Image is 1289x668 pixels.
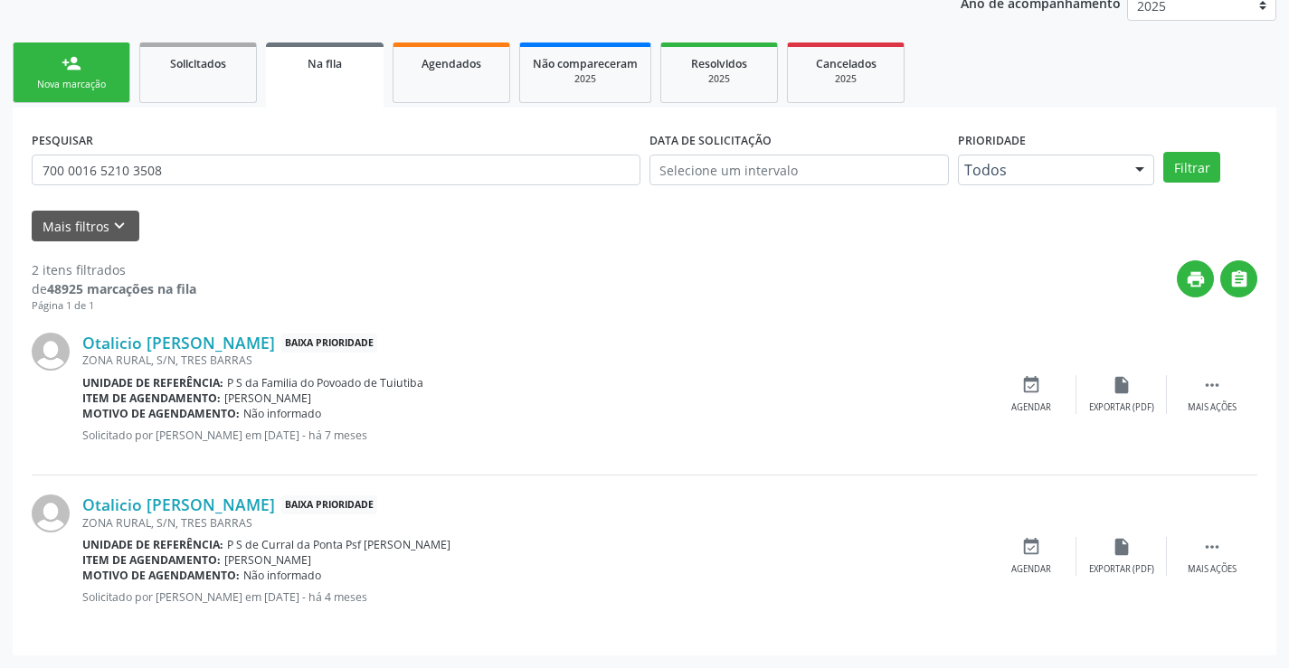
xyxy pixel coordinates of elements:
span: P S da Familia do Povoado de Tuiutiba [227,375,423,390]
i:  [1229,269,1249,289]
div: 2025 [801,72,891,86]
b: Item de agendamento: [82,390,221,406]
a: Otalicio [PERSON_NAME] [82,333,275,353]
i: event_available [1021,537,1041,557]
b: Motivo de agendamento: [82,568,240,583]
i: insert_drive_file [1112,375,1132,395]
div: 2025 [533,72,638,86]
b: Motivo de agendamento: [82,406,240,421]
i: insert_drive_file [1112,537,1132,557]
span: Baixa Prioridade [281,495,377,514]
button:  [1220,260,1257,297]
button: Filtrar [1163,152,1220,183]
div: Mais ações [1188,401,1237,414]
span: Solicitados [170,56,226,71]
label: PESQUISAR [32,127,93,155]
div: Agendar [1011,401,1051,414]
div: 2025 [674,72,764,86]
span: Agendados [422,56,481,71]
span: [PERSON_NAME] [224,552,311,568]
span: Na fila [308,56,342,71]
input: Nome, CNS [32,155,640,185]
b: Item de agendamento: [82,552,221,568]
div: person_add [62,53,81,73]
img: img [32,333,70,371]
a: Otalicio [PERSON_NAME] [82,494,275,514]
span: [PERSON_NAME] [224,390,311,406]
div: Exportar (PDF) [1089,401,1154,414]
p: Solicitado por [PERSON_NAME] em [DATE] - há 4 meses [82,589,986,605]
button: Mais filtroskeyboard_arrow_down [32,211,139,242]
div: Exportar (PDF) [1089,563,1154,576]
span: Não informado [243,568,321,583]
b: Unidade de referência: [82,537,223,552]
span: Todos [964,161,1118,179]
div: ZONA RURAL, S/N, TRES BARRAS [82,353,986,368]
label: Prioridade [958,127,1026,155]
label: DATA DE SOLICITAÇÃO [649,127,772,155]
div: ZONA RURAL, S/N, TRES BARRAS [82,515,986,531]
div: Nova marcação [26,78,117,91]
img: img [32,494,70,532]
div: Agendar [1011,563,1051,576]
i: event_available [1021,375,1041,395]
span: Cancelados [816,56,877,71]
div: 2 itens filtrados [32,260,196,279]
i: print [1186,269,1206,289]
span: Não informado [243,406,321,421]
div: Página 1 de 1 [32,298,196,314]
div: Mais ações [1188,563,1237,576]
i:  [1202,537,1222,557]
i: keyboard_arrow_down [109,216,129,236]
i:  [1202,375,1222,395]
input: Selecione um intervalo [649,155,949,185]
strong: 48925 marcações na fila [47,280,196,297]
span: P S de Curral da Ponta Psf [PERSON_NAME] [227,537,450,552]
span: Resolvidos [691,56,747,71]
button: print [1177,260,1214,297]
div: de [32,279,196,298]
span: Não compareceram [533,56,638,71]
p: Solicitado por [PERSON_NAME] em [DATE] - há 7 meses [82,428,986,443]
span: Baixa Prioridade [281,334,377,353]
b: Unidade de referência: [82,375,223,390]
